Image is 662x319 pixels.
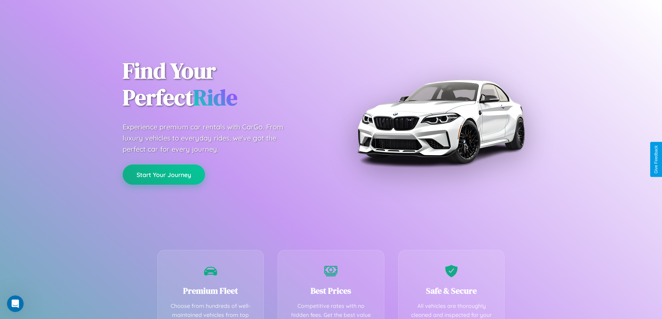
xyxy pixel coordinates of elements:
h3: Premium Fleet [168,285,253,296]
button: Start Your Journey [123,165,205,185]
iframe: Intercom live chat [7,295,24,312]
div: Give Feedback [654,145,659,174]
h3: Best Prices [288,285,374,296]
p: Experience premium car rentals with CarGo. From luxury vehicles to everyday rides, we've got the ... [123,121,296,155]
h3: Safe & Secure [409,285,494,296]
img: Premium BMW car rental vehicle [354,35,528,208]
h1: Find Your Perfect [123,58,321,111]
span: Ride [193,82,237,112]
